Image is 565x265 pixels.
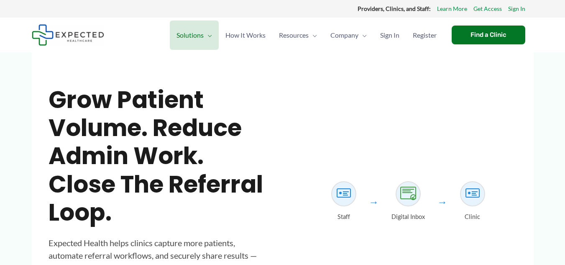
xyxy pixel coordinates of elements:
[391,211,425,223] div: Digital Inbox
[413,21,437,50] span: Register
[437,193,447,211] div: →
[406,21,443,50] a: Register
[465,211,480,223] div: Clinic
[369,193,379,211] div: →
[437,3,467,14] a: Learn More
[358,21,367,50] span: Menu Toggle
[380,21,399,50] span: Sign In
[170,21,219,50] a: SolutionsMenu Toggle
[170,21,443,50] nav: Primary Site Navigation
[358,5,431,12] strong: Providers, Clinics, and Staff:
[204,21,212,50] span: Menu Toggle
[473,3,502,14] a: Get Access
[324,21,373,50] a: CompanyMenu Toggle
[49,86,266,226] h1: Grow patient volume. Reduce admin work. Close the referral loop.
[272,21,324,50] a: ResourcesMenu Toggle
[279,21,309,50] span: Resources
[219,21,272,50] a: How It Works
[337,211,350,223] div: Staff
[32,24,104,46] img: Expected Healthcare Logo - side, dark font, small
[373,21,406,50] a: Sign In
[330,21,358,50] span: Company
[176,21,204,50] span: Solutions
[225,21,266,50] span: How It Works
[309,21,317,50] span: Menu Toggle
[508,3,525,14] a: Sign In
[452,26,525,44] a: Find a Clinic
